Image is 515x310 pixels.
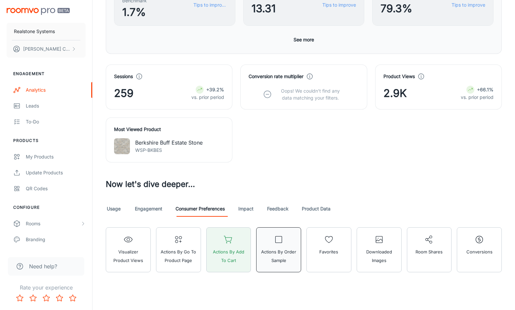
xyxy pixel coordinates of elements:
[135,147,203,154] p: WSP-BKBES
[26,291,40,305] button: Rate 2 star
[13,291,26,305] button: Rate 1 star
[211,247,247,265] span: Actions by Add to Cart
[26,118,86,125] div: To-do
[160,247,197,265] span: Actions by Go To Product Page
[26,236,86,243] div: Branding
[26,185,86,192] div: QR Codes
[256,227,301,272] button: Actions by Order Sample
[176,201,225,217] a: Consumer Preferences
[319,247,338,256] span: Favorites
[193,1,227,9] a: Tips to improve
[5,284,87,291] p: Rate your experience
[26,169,86,176] div: Update Products
[466,247,493,256] span: Conversions
[407,227,452,272] button: Room Shares
[26,102,86,110] div: Leads
[23,45,70,53] p: [PERSON_NAME] Cumming
[110,247,146,265] span: Visualizer Product Views
[477,87,494,92] strong: +66.1%
[135,201,162,217] a: Engagement
[122,4,191,20] span: 1.7%
[206,87,224,92] strong: +39.2%
[260,247,297,265] span: Actions by Order Sample
[206,227,251,272] button: Actions by Add to Cart
[26,153,86,160] div: My Products
[14,28,55,35] p: Realstone Systems
[156,227,201,272] button: Actions by Go To Product Page
[452,1,485,9] a: Tips to improve
[252,1,317,17] span: 13.31
[276,87,345,101] p: Oops! We couldn’t find any data matching your filters.
[416,247,443,256] span: Room Shares
[361,247,397,265] span: Downloaded Images
[267,201,289,217] a: Feedback
[26,220,80,227] div: Rooms
[291,34,317,46] button: See more
[383,73,415,80] h4: Product Views
[40,291,53,305] button: Rate 3 star
[7,40,86,58] button: [PERSON_NAME] Cumming
[135,139,203,147] p: Berkshire Buff Estate Stone
[26,86,86,94] div: Analytics
[461,94,494,101] p: vs. prior period
[114,85,134,101] span: 259
[249,73,303,80] h4: Conversion rate multiplier
[191,94,224,101] p: vs. prior period
[53,291,66,305] button: Rate 4 star
[380,1,448,17] span: 79.3%
[29,262,57,270] span: Need help?
[114,126,224,133] h4: Most Viewed Product
[114,138,130,154] img: Berkshire Buff Estate Stone
[66,291,79,305] button: Rate 5 star
[302,201,331,217] a: Product Data
[322,1,356,9] a: Tips to improve
[357,227,402,272] button: Downloaded Images
[114,73,133,80] h4: Sessions
[106,227,151,272] button: Visualizer Product Views
[106,201,122,217] a: Usage
[306,227,351,272] button: Favorites
[7,8,70,15] img: Roomvo PRO Beta
[7,23,86,40] button: Realstone Systems
[238,201,254,217] a: Impact
[383,85,407,101] span: 2.9K
[106,178,502,190] h3: Now let's dive deeper...
[457,227,502,272] button: Conversions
